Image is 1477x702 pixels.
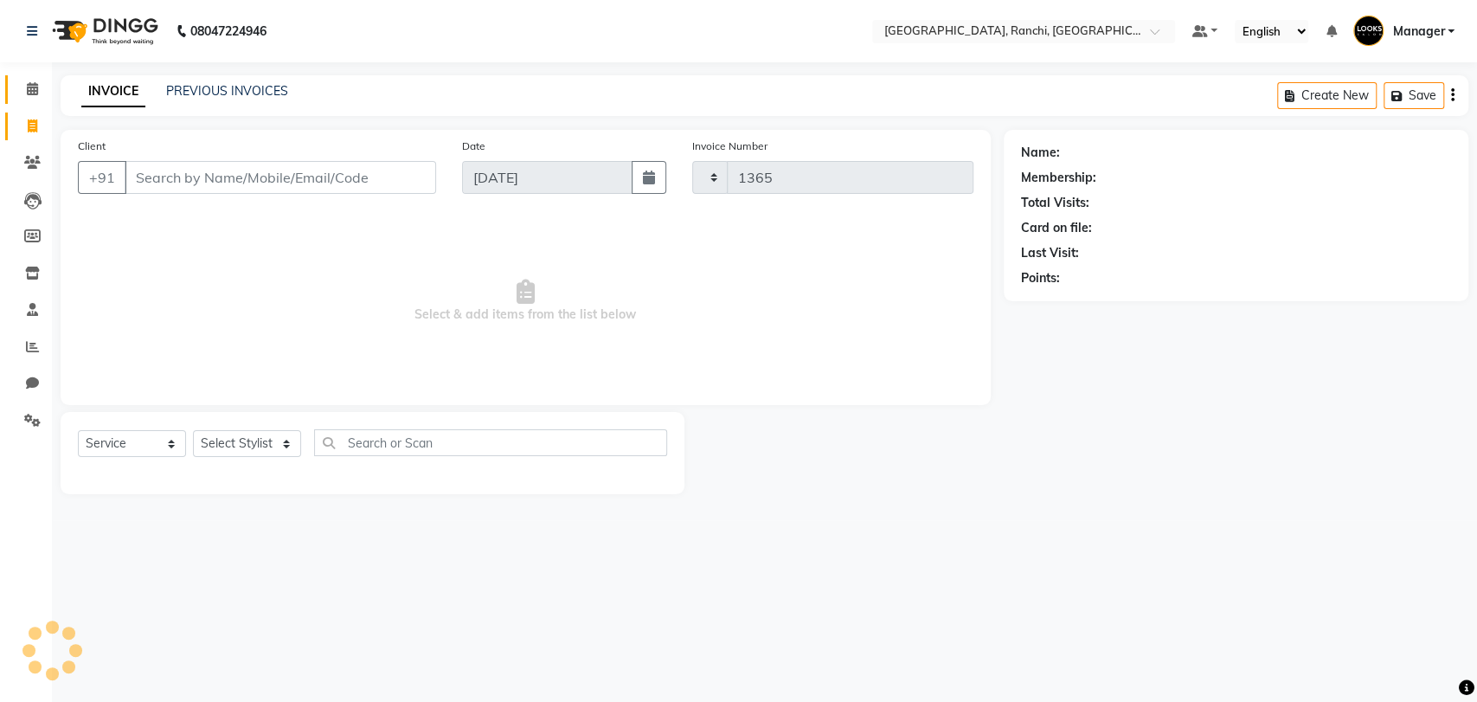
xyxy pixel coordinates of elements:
[1021,269,1060,287] div: Points:
[1277,82,1377,109] button: Create New
[692,138,767,154] label: Invoice Number
[190,7,267,55] b: 08047224946
[78,161,126,194] button: +91
[462,138,485,154] label: Date
[1021,219,1092,237] div: Card on file:
[78,138,106,154] label: Client
[81,76,145,107] a: INVOICE
[1021,169,1096,187] div: Membership:
[125,161,436,194] input: Search by Name/Mobile/Email/Code
[1021,144,1060,162] div: Name:
[44,7,163,55] img: logo
[1021,194,1089,212] div: Total Visits:
[1021,244,1079,262] div: Last Visit:
[314,429,667,456] input: Search or Scan
[1384,82,1444,109] button: Save
[166,83,288,99] a: PREVIOUS INVOICES
[1353,16,1384,46] img: Manager
[78,215,973,388] span: Select & add items from the list below
[1392,23,1444,41] span: Manager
